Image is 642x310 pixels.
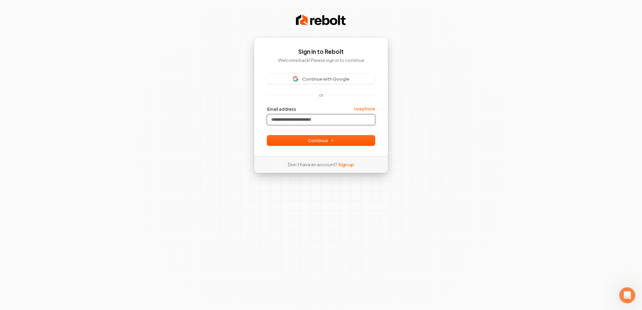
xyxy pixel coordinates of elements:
[354,106,375,112] a: Use phone
[267,106,296,112] label: Email address
[338,162,354,168] a: Sign up
[308,137,334,143] span: Continue
[319,92,323,98] p: or
[267,57,375,63] p: Welcome back! Please sign in to continue
[288,162,337,168] span: Don’t have an account?
[267,48,375,56] h1: Sign in to Rebolt
[619,287,635,303] iframe: Intercom live chat
[267,135,375,145] button: Continue
[267,74,375,84] button: Sign in with GoogleContinue with Google
[302,76,349,82] span: Continue with Google
[293,76,298,82] img: Sign in with Google
[296,13,346,27] img: Rebolt Logo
